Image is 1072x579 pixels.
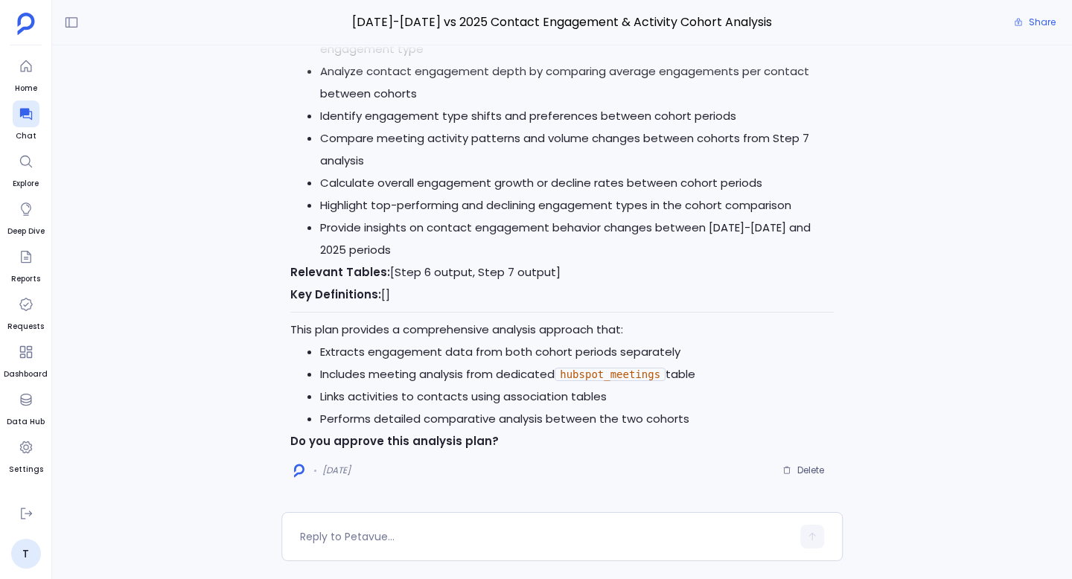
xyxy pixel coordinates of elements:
[320,217,834,261] li: Provide insights on contact engagement behavior changes between [DATE]-[DATE] and 2025 periods
[320,127,834,172] li: Compare meeting activity patterns and volume changes between cohorts from Step 7 analysis
[320,172,834,194] li: Calculate overall engagement growth or decline rates between cohort periods
[320,341,834,363] li: Extracts engagement data from both cohort periods separately
[13,178,39,190] span: Explore
[11,539,41,569] a: T
[290,261,834,284] p: [Step 6 output, Step 7 output]
[13,130,39,142] span: Chat
[7,416,45,428] span: Data Hub
[320,408,834,430] li: Performs detailed comparative analysis between the two cohorts
[320,363,834,386] li: Includes meeting analysis from dedicated table
[7,321,44,333] span: Requests
[13,53,39,95] a: Home
[13,100,39,142] a: Chat
[320,386,834,408] li: Links activities to contacts using association tables
[281,13,843,32] span: [DATE]-[DATE] vs 2025 Contact Engagement & Activity Cohort Analysis
[4,368,48,380] span: Dashboard
[797,464,824,476] span: Delete
[1029,16,1056,28] span: Share
[11,273,40,285] span: Reports
[7,225,45,237] span: Deep Dive
[11,243,40,285] a: Reports
[290,264,390,280] strong: Relevant Tables:
[322,464,351,476] span: [DATE]
[9,464,43,476] span: Settings
[17,13,35,35] img: petavue logo
[320,105,834,127] li: Identify engagement type shifts and preferences between cohort periods
[290,284,834,306] p: []
[290,287,381,302] strong: Key Definitions:
[290,433,499,449] strong: Do you approve this analysis plan?
[294,464,304,478] img: logo
[7,386,45,428] a: Data Hub
[7,196,45,237] a: Deep Dive
[13,148,39,190] a: Explore
[320,194,834,217] li: Highlight top-performing and declining engagement types in the cohort comparison
[290,319,834,341] p: This plan provides a comprehensive analysis approach that:
[555,368,666,381] code: hubspot_meetings
[1005,12,1065,33] button: Share
[320,60,834,105] li: Analyze contact engagement depth by comparing average engagements per contact between cohorts
[13,83,39,95] span: Home
[4,339,48,380] a: Dashboard
[7,291,44,333] a: Requests
[773,459,834,482] button: Delete
[9,434,43,476] a: Settings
